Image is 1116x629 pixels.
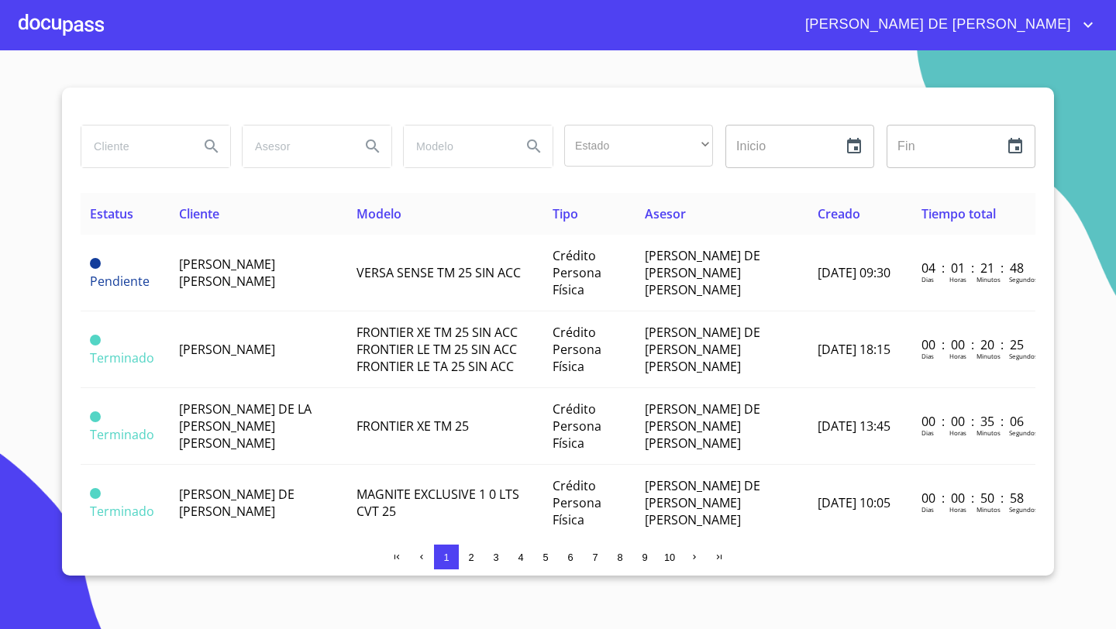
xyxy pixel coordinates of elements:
button: 1 [434,545,459,569]
span: FRONTIER XE TM 25 [356,418,469,435]
span: Pendiente [90,273,150,290]
span: [PERSON_NAME] DE [PERSON_NAME] [PERSON_NAME] [645,247,760,298]
p: Dias [921,275,934,284]
button: Search [515,128,553,165]
span: Terminado [90,335,101,345]
span: 4 [518,552,523,563]
span: 6 [567,552,573,563]
span: [PERSON_NAME] DE [PERSON_NAME] [179,486,294,520]
span: Crédito Persona Física [553,400,601,452]
span: [DATE] 13:45 [818,418,890,435]
button: 10 [657,545,682,569]
span: 7 [592,552,598,563]
span: Terminado [90,503,154,520]
p: Segundos [1009,275,1038,284]
span: [PERSON_NAME] [179,341,275,358]
span: [DATE] 10:05 [818,494,890,511]
span: Asesor [645,205,686,222]
span: [DATE] 18:15 [818,341,890,358]
p: Horas [949,505,966,514]
span: Pendiente [90,258,101,269]
span: Terminado [90,426,154,443]
button: 2 [459,545,484,569]
span: Creado [818,205,860,222]
p: Segundos [1009,352,1038,360]
button: Search [193,128,230,165]
span: Cliente [179,205,219,222]
button: 8 [608,545,632,569]
input: search [243,125,348,167]
span: [DATE] 09:30 [818,264,890,281]
span: [PERSON_NAME] [PERSON_NAME] [179,256,275,290]
button: 6 [558,545,583,569]
input: search [404,125,509,167]
button: 9 [632,545,657,569]
input: search [81,125,187,167]
button: account of current user [794,12,1097,37]
p: Dias [921,352,934,360]
span: FRONTIER XE TM 25 SIN ACC FRONTIER LE TM 25 SIN ACC FRONTIER LE TA 25 SIN ACC [356,324,518,375]
span: Crédito Persona Física [553,247,601,298]
p: Horas [949,275,966,284]
span: 5 [542,552,548,563]
div: ​ [564,125,713,167]
span: Tiempo total [921,205,996,222]
p: Dias [921,505,934,514]
span: [PERSON_NAME] DE [PERSON_NAME] [PERSON_NAME] [645,400,760,452]
button: 4 [508,545,533,569]
p: Segundos [1009,505,1038,514]
span: Terminado [90,488,101,499]
span: Modelo [356,205,401,222]
span: Crédito Persona Física [553,477,601,528]
p: Horas [949,352,966,360]
span: 10 [664,552,675,563]
p: Minutos [976,428,1001,437]
span: Terminado [90,349,154,366]
span: VERSA SENSE TM 25 SIN ACC [356,264,521,281]
button: 3 [484,545,508,569]
p: Minutos [976,352,1001,360]
button: 7 [583,545,608,569]
p: Minutos [976,505,1001,514]
p: Horas [949,428,966,437]
span: MAGNITE EXCLUSIVE 1 0 LTS CVT 25 [356,486,519,520]
p: Minutos [976,275,1001,284]
p: Dias [921,428,934,437]
span: [PERSON_NAME] DE [PERSON_NAME] [794,12,1079,37]
span: [PERSON_NAME] DE [PERSON_NAME] [PERSON_NAME] [645,324,760,375]
span: 9 [642,552,647,563]
button: 5 [533,545,558,569]
span: Estatus [90,205,133,222]
span: 8 [617,552,622,563]
span: Crédito Persona Física [553,324,601,375]
p: 00 : 00 : 35 : 06 [921,413,1026,430]
p: Segundos [1009,428,1038,437]
span: 1 [443,552,449,563]
span: 3 [493,552,498,563]
p: 00 : 00 : 50 : 58 [921,490,1026,507]
span: Tipo [553,205,578,222]
p: 00 : 00 : 20 : 25 [921,336,1026,353]
span: [PERSON_NAME] DE [PERSON_NAME] [PERSON_NAME] [645,477,760,528]
span: [PERSON_NAME] DE LA [PERSON_NAME] [PERSON_NAME] [179,400,312,452]
p: 04 : 01 : 21 : 48 [921,260,1026,277]
button: Search [354,128,391,165]
span: Terminado [90,411,101,422]
span: 2 [468,552,474,563]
